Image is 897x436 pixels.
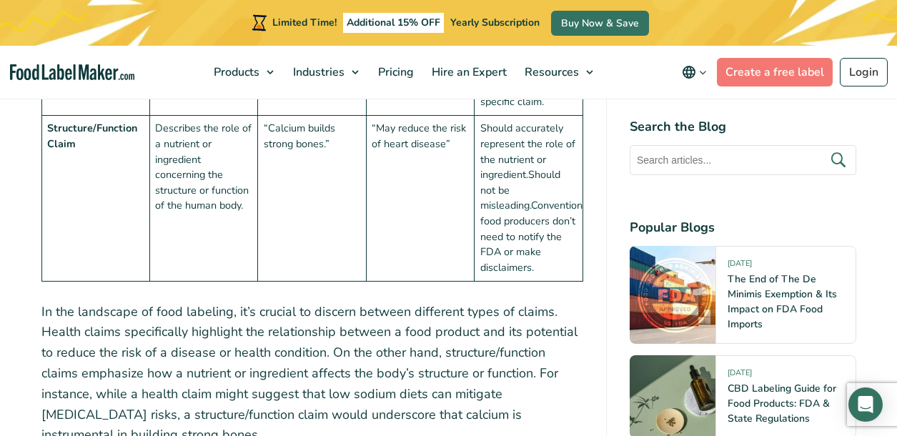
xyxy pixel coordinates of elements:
[840,58,888,86] a: Login
[209,64,261,80] span: Products
[728,258,752,274] span: [DATE]
[149,116,257,281] td: Describes the role of a nutrient or ingredient concerning the structure or function of the human ...
[717,58,833,86] a: Create a free label
[520,64,580,80] span: Resources
[423,46,512,99] a: Hire an Expert
[551,11,649,36] a: Buy Now & Save
[258,116,366,281] td: “Calcium builds strong bones.”
[374,64,415,80] span: Pricing
[284,46,366,99] a: Industries
[205,46,281,99] a: Products
[427,64,508,80] span: Hire an Expert
[450,16,540,29] span: Yearly Subscription
[343,13,444,33] span: Additional 15% OFF
[728,367,752,384] span: [DATE]
[47,121,137,151] strong: Structure/Function Claim
[848,387,883,422] div: Open Intercom Messenger
[516,46,600,99] a: Resources
[630,218,856,237] h4: Popular Blogs
[366,116,474,281] td: “May reduce the risk of heart disease”
[630,117,856,137] h4: Search the Blog
[728,382,836,425] a: CBD Labeling Guide for Food Products: FDA & State Regulations
[289,64,346,80] span: Industries
[630,145,856,175] input: Search articles...
[728,272,837,331] a: The End of The De Minimis Exemption & Its Impact on FDA Food Imports
[475,116,583,281] td: Should accurately represent the role of the nutrient or ingredient.Should not be misleading.Conve...
[370,46,420,99] a: Pricing
[272,16,337,29] span: Limited Time!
